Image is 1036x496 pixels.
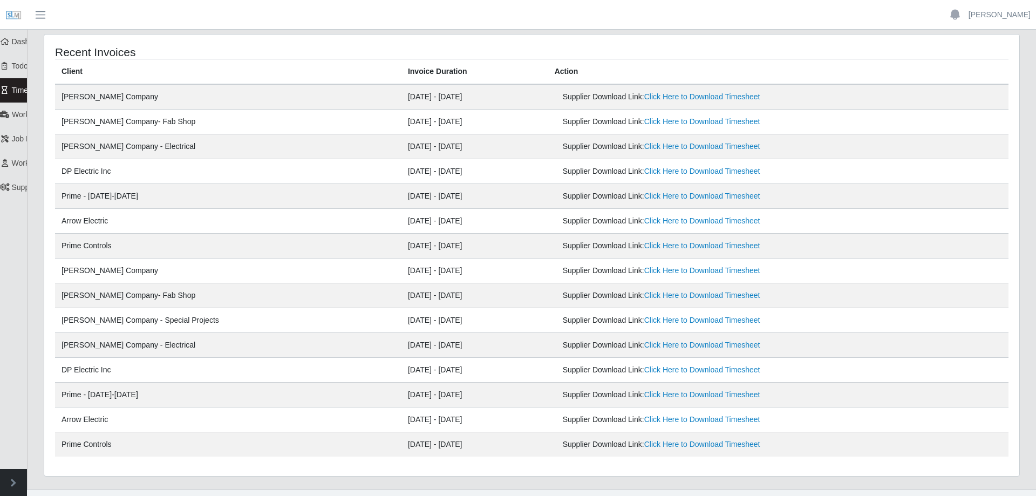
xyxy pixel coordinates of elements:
[563,166,845,177] div: Supplier Download Link:
[401,234,548,259] td: [DATE] - [DATE]
[644,92,760,101] a: Click Here to Download Timesheet
[12,134,58,143] span: Job Requests
[644,291,760,300] a: Click Here to Download Timesheet
[644,167,760,175] a: Click Here to Download Timesheet
[12,62,28,70] span: Todo
[401,110,548,134] td: [DATE] - [DATE]
[55,259,401,283] td: [PERSON_NAME] Company
[12,37,49,46] span: Dashboard
[644,316,760,324] a: Click Here to Download Timesheet
[644,117,760,126] a: Click Here to Download Timesheet
[401,134,548,159] td: [DATE] - [DATE]
[563,414,845,425] div: Supplier Download Link:
[644,266,760,275] a: Click Here to Download Timesheet
[55,234,401,259] td: Prime Controls
[55,283,401,308] td: [PERSON_NAME] Company- Fab Shop
[55,159,401,184] td: DP Electric Inc
[563,141,845,152] div: Supplier Download Link:
[401,383,548,407] td: [DATE] - [DATE]
[55,134,401,159] td: [PERSON_NAME] Company - Electrical
[644,415,760,424] a: Click Here to Download Timesheet
[401,308,548,333] td: [DATE] - [DATE]
[644,341,760,349] a: Click Here to Download Timesheet
[644,390,760,399] a: Click Here to Download Timesheet
[401,159,548,184] td: [DATE] - [DATE]
[563,339,845,351] div: Supplier Download Link:
[563,439,845,450] div: Supplier Download Link:
[644,192,760,200] a: Click Here to Download Timesheet
[969,9,1031,21] a: [PERSON_NAME]
[401,358,548,383] td: [DATE] - [DATE]
[401,84,548,110] td: [DATE] - [DATE]
[12,159,40,167] span: Workers
[55,209,401,234] td: Arrow Electric
[55,407,401,432] td: Arrow Electric
[55,84,401,110] td: [PERSON_NAME] Company
[55,308,401,333] td: [PERSON_NAME] Company - Special Projects
[563,290,845,301] div: Supplier Download Link:
[55,59,401,85] th: Client
[12,86,51,94] span: Timesheets
[55,432,401,457] td: Prime Controls
[55,333,401,358] td: [PERSON_NAME] Company - Electrical
[401,333,548,358] td: [DATE] - [DATE]
[401,407,548,432] td: [DATE] - [DATE]
[563,265,845,276] div: Supplier Download Link:
[55,184,401,209] td: Prime - [DATE]-[DATE]
[12,110,77,119] span: Worker Timesheets
[644,142,760,151] a: Click Here to Download Timesheet
[401,259,548,283] td: [DATE] - [DATE]
[563,116,845,127] div: Supplier Download Link:
[55,110,401,134] td: [PERSON_NAME] Company- Fab Shop
[563,315,845,326] div: Supplier Download Link:
[55,45,443,59] h4: Recent Invoices
[55,383,401,407] td: Prime - [DATE]-[DATE]
[563,240,845,252] div: Supplier Download Link:
[644,216,760,225] a: Click Here to Download Timesheet
[55,358,401,383] td: DP Electric Inc
[5,7,22,23] img: SLM Logo
[644,241,760,250] a: Click Here to Download Timesheet
[563,364,845,376] div: Supplier Download Link:
[563,191,845,202] div: Supplier Download Link:
[401,59,548,85] th: Invoice Duration
[401,209,548,234] td: [DATE] - [DATE]
[401,283,548,308] td: [DATE] - [DATE]
[548,59,1008,85] th: Action
[401,184,548,209] td: [DATE] - [DATE]
[644,365,760,374] a: Click Here to Download Timesheet
[563,215,845,227] div: Supplier Download Link:
[644,440,760,449] a: Click Here to Download Timesheet
[401,432,548,457] td: [DATE] - [DATE]
[12,183,69,192] span: Supplier Settings
[563,389,845,400] div: Supplier Download Link:
[563,91,845,103] div: Supplier Download Link:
